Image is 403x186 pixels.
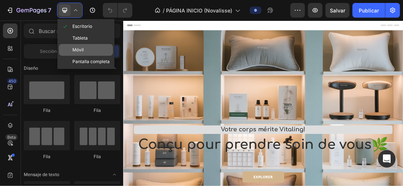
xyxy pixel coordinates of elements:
[325,3,350,18] button: Salvar
[72,46,84,54] span: Móvil
[72,58,110,65] span: Pantalla completa
[24,65,38,72] span: Diseño
[24,153,70,160] div: Fila
[166,7,232,14] span: PÁGINA INICIO (Novalisse)
[74,153,120,160] div: Fila
[48,6,51,15] p: 7
[7,78,18,84] div: 450
[24,107,70,114] div: Fila
[163,7,165,14] span: /
[40,48,57,55] span: Sección
[123,21,403,186] iframe: Design area
[359,7,379,14] font: Publicar
[109,62,120,74] span: Alternar abierto
[72,23,92,30] span: Escritorio
[353,3,385,18] button: Publicar
[103,3,132,18] div: Deshacer/Rehacer
[5,134,18,140] div: Beta
[330,7,345,14] span: Salvar
[378,150,396,168] div: Abra Intercom Messenger
[74,107,120,114] div: Fila
[109,169,120,180] span: Alternar abierto
[24,171,59,178] span: Mensaje de texto
[72,34,88,42] span: Tableta
[3,3,54,18] button: 7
